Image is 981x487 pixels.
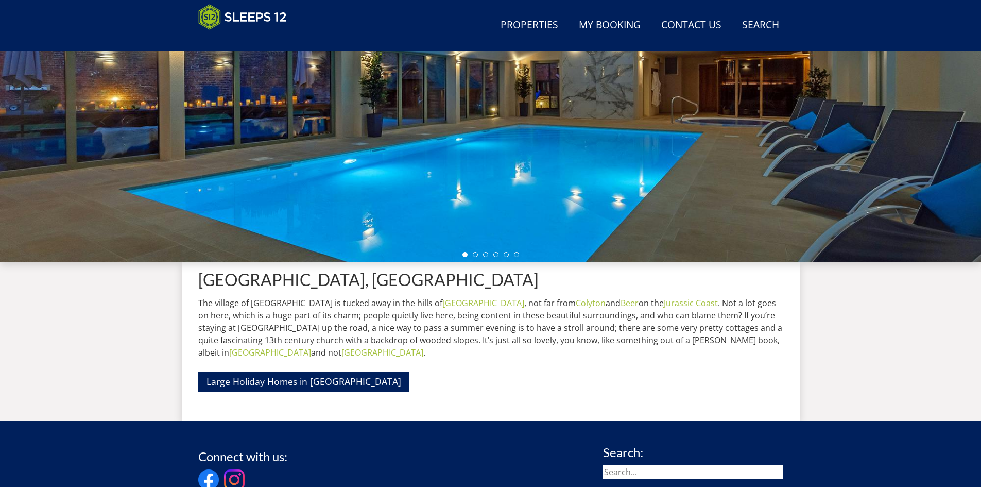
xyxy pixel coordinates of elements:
h3: Connect with us: [198,450,287,463]
a: Search [738,14,783,37]
a: Beer [621,297,639,309]
h3: Search: [603,446,783,459]
h1: [GEOGRAPHIC_DATA], [GEOGRAPHIC_DATA] [198,271,783,289]
a: [GEOGRAPHIC_DATA] [341,347,423,358]
a: [GEOGRAPHIC_DATA] [229,347,311,358]
iframe: Customer reviews powered by Trustpilot [193,36,301,45]
input: Search... [603,465,783,479]
p: The village of [GEOGRAPHIC_DATA] is tucked away in the hills of , not far from and on the . Not a... [198,297,783,359]
img: Sleeps 12 [198,4,287,30]
a: Large Holiday Homes in [GEOGRAPHIC_DATA] [198,372,409,392]
a: Colyton [576,297,606,309]
a: Properties [496,14,562,37]
a: [GEOGRAPHIC_DATA] [442,297,524,309]
a: My Booking [575,14,645,37]
a: Contact Us [657,14,726,37]
a: Jurassic Coast [664,297,718,309]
